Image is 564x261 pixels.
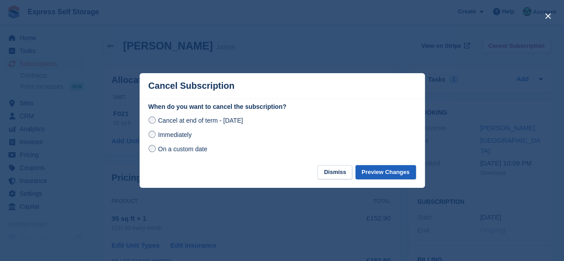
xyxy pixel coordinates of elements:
button: Preview Changes [355,165,416,180]
button: Dismiss [317,165,352,180]
input: Immediately [148,131,156,138]
label: When do you want to cancel the subscription? [148,102,416,112]
input: Cancel at end of term - [DATE] [148,116,156,124]
span: Cancel at end of term - [DATE] [158,117,243,124]
span: On a custom date [158,145,207,153]
span: Immediately [158,131,191,138]
p: Cancel Subscription [148,81,235,91]
button: close [541,9,555,23]
input: On a custom date [148,145,156,152]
